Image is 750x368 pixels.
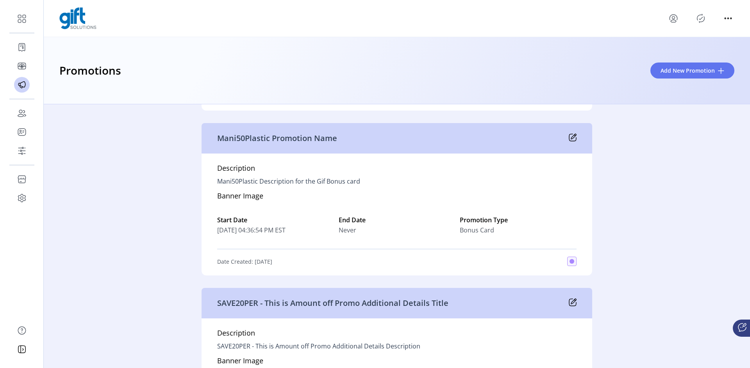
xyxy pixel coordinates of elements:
button: Publisher Panel [695,12,707,25]
button: menu [722,12,734,25]
h3: Promotions [59,62,121,79]
h5: Banner Image [217,191,263,204]
button: menu [667,12,680,25]
p: Mani50Plastic Description for the Gif Bonus card [217,177,360,186]
p: Date Created: [DATE] [217,257,272,266]
p: Mani50Plastic Promotion Name [217,132,337,144]
label: Promotion Type [460,215,577,225]
span: Add New Promotion [661,66,715,75]
span: Never [339,225,356,235]
span: Bonus Card [460,225,494,235]
p: SAVE20PER - This is Amount off Promo Additional Details Description [217,341,420,351]
p: SAVE20PER - This is Amount off Promo Additional Details Title [217,297,448,309]
h5: Description [217,163,255,177]
img: logo [59,7,96,29]
span: [DATE] 04:36:54 PM EST [217,225,334,235]
button: Add New Promotion [650,63,734,79]
label: Start Date [217,215,334,225]
h5: Description [217,328,255,341]
label: End Date [339,215,455,225]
